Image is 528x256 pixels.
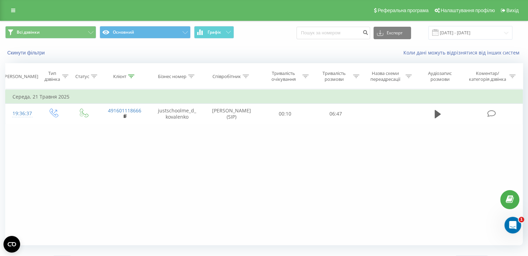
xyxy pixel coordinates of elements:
div: Аудіозапис розмови [420,70,460,82]
td: 00:10 [260,104,310,124]
button: Всі дзвінки [5,26,96,39]
span: Всі дзвінки [17,29,40,35]
div: 19:36:37 [12,107,31,120]
button: Експорт [374,27,411,39]
a: Коли дані можуть відрізнятися вiд інших систем [403,49,523,56]
span: Вихід [506,8,519,13]
iframe: Intercom live chat [504,217,521,233]
div: Назва схеми переадресації [367,70,404,82]
span: 1 [519,217,524,222]
button: Скинути фільтри [5,50,48,56]
a: 491601118666 [108,107,141,114]
div: Тривалість розмови [317,70,351,82]
td: [PERSON_NAME] (SIP) [203,104,260,124]
div: Тривалість очікування [266,70,301,82]
div: [PERSON_NAME] [3,74,38,79]
button: Основний [100,26,191,39]
div: Бізнес номер [158,74,186,79]
div: Клієнт [113,74,126,79]
div: Співробітник [212,74,241,79]
td: Середа, 21 Травня 2025 [6,90,523,104]
input: Пошук за номером [296,27,370,39]
div: Тип дзвінка [44,70,60,82]
button: Графік [194,26,234,39]
td: 06:47 [310,104,361,124]
span: Реферальна програма [378,8,429,13]
td: justschoolme_d_kovalenko [151,104,203,124]
div: Коментар/категорія дзвінка [467,70,508,82]
span: Графік [208,30,221,35]
div: Статус [75,74,89,79]
button: Open CMP widget [3,236,20,253]
span: Налаштування профілю [441,8,495,13]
